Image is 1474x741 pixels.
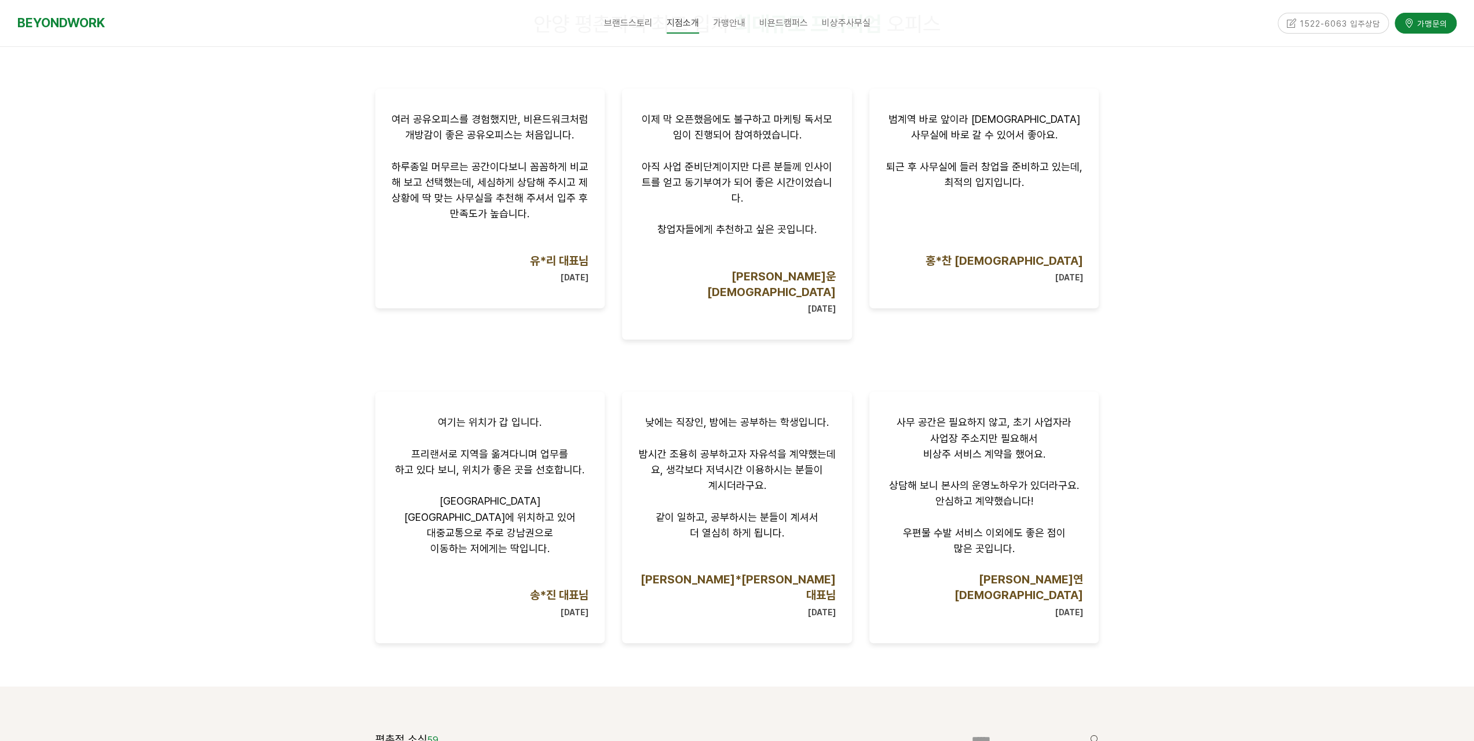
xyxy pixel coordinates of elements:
a: 가맹문의 [1395,13,1457,33]
span: 대중교통으로 주로 강남권으로 [427,527,553,539]
strong: [DATE] [1055,608,1082,617]
span: 안심하고 계약했습니다! [935,495,1033,507]
span: [PERSON_NAME]*[PERSON_NAME] 대표님 [641,572,836,602]
a: 가맹안내 [706,9,752,38]
span: 많은 곳입니다. [954,542,1015,554]
span: 낮에는 직장인, 밤에는 공부하는 학생입니다. [645,416,829,428]
strong: [DATE] [808,304,836,313]
a: 비욘드캠퍼스 [752,9,815,38]
a: 비상주사무실 [815,9,877,38]
span: 비상주사무실 [822,17,870,28]
span: 하루종일 머무르는 공간이다보니 꼼꼼하게 비교해 보고 선택했는데, 세심하게 상담해 주시고 제 상황에 딱 맞는 사무실을 추천해 주셔서 입주 후 만족도가 높습니다. [392,160,588,220]
span: 비상주 서비스 계약을 했어요. [923,448,1045,460]
span: 하고 있다 보니, 위치가 좋은 곳을 선호합니다. [395,463,584,476]
span: 범계역 바로 앞이라 [DEMOGRAPHIC_DATA] [888,113,1080,125]
span: 이제 막 오픈했음에도 불구하고 마케팅 독서모임이 진행되어 참여하였습니다. [642,113,832,141]
a: 지점소개 [660,9,706,38]
span: 가맹안내 [713,17,745,28]
span: [GEOGRAPHIC_DATA] [GEOGRAPHIC_DATA]에 위치하고 있어 [404,495,576,523]
span: 가맹문의 [1414,18,1447,30]
span: 더 열심히 하게 됩니다. [690,527,784,539]
strong: [DATE] [808,608,836,617]
span: 우편물 수발 서비스 이외에도 좋은 점이 [903,527,1066,539]
span: 퇴근 후 사무실에 들러 창업을 준비하고 있는데, [886,160,1082,173]
span: [PERSON_NAME]연 [DEMOGRAPHIC_DATA] [954,572,1082,602]
span: 이동하는 저에게는 딱입니다. [430,542,550,554]
span: 상담해 보니 본사의 운영노하우가 있더라구요. [889,479,1079,491]
a: 브랜드스토리 [597,9,660,38]
span: [PERSON_NAME]운 [DEMOGRAPHIC_DATA] [707,269,836,299]
span: 사업장 주소지만 필요해서 [930,432,1038,444]
span: 사무실에 바로 갈 수 있어서 좋아요. [911,129,1058,141]
span: 창업자들에게 추천하고 싶은 곳입니다. [657,223,817,235]
strong: [DATE] [561,273,588,282]
span: 계시더라구요. [708,479,766,491]
a: BEYONDWORK [17,12,105,34]
span: 유*리 대표님 [530,254,588,268]
span: 송*진 대표님 [530,588,588,602]
span: 최적의 입지입니다. [945,176,1024,188]
span: 브랜드스토리 [604,17,653,28]
span: 지점소개 [667,13,699,34]
span: 비욘드캠퍼스 [759,17,808,28]
strong: [DATE] [1055,273,1082,282]
span: 아직 사업 준비단계이지만 다른 분들께 인사이트를 얻고 동기부여가 되어 좋은 시간이었습니다. [642,160,832,204]
span: 여기는 위치가 갑 입니다. [438,416,542,428]
span: 홍*찬 [DEMOGRAPHIC_DATA] [925,254,1082,268]
span: 사무 공간은 필요하지 않고, 초기 사업자라 [897,416,1071,428]
span: 여러 공유오피스를 경험했지만, 비욘드워크처럼 개방감이 좋은 공유오피스는 처음입니다. [392,113,588,141]
span: 프리랜서로 지역을 옮겨다니며 업무를 [411,448,568,460]
strong: [DATE] [561,608,588,617]
span: 밤시간 조용히 공부하고자 자유석을 계약했는데요, 생각보다 저녁시간 이용하시는 분들이 [638,448,835,476]
span: 같이 일하고, 공부하시는 분들이 계셔서 [656,511,818,523]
